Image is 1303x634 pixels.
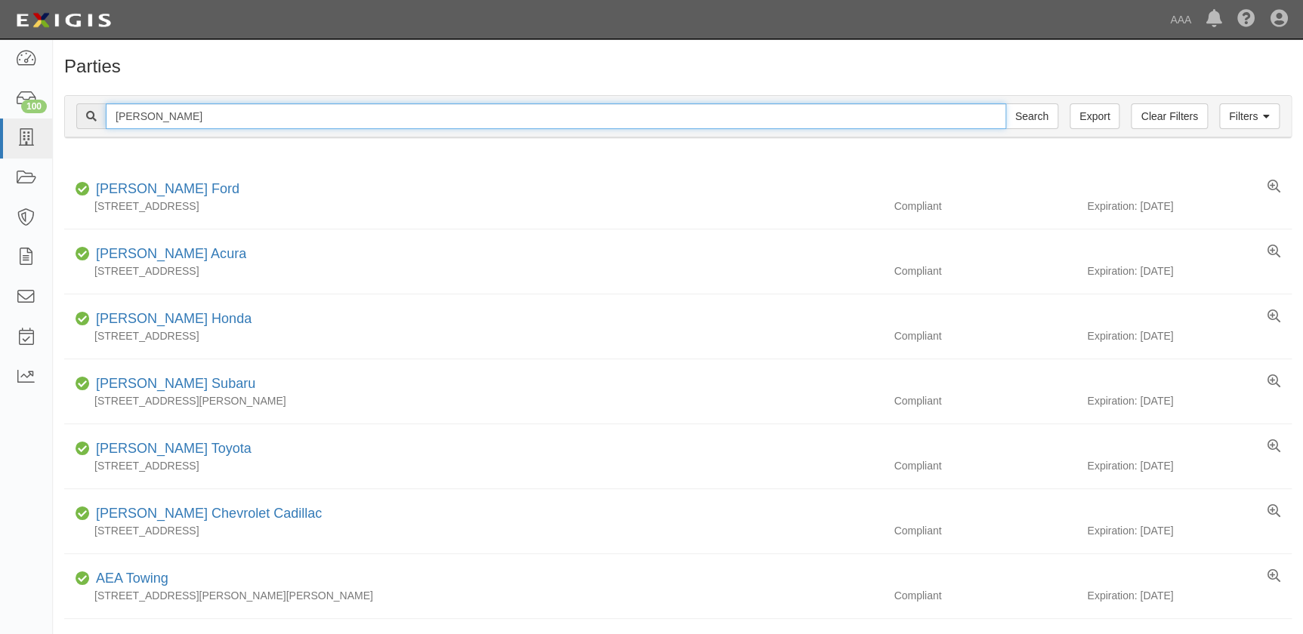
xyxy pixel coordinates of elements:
div: Baierl Chevrolet Cadillac [90,504,322,524]
a: [PERSON_NAME] Subaru [96,376,255,391]
div: Baierl Acura [90,245,246,264]
div: [STREET_ADDRESS] [64,328,882,343]
div: Baierl Honda [90,309,252,329]
a: View results summary [1267,374,1280,389]
div: 100 [21,100,47,113]
div: [STREET_ADDRESS] [64,263,882,279]
a: AAA [1163,5,1199,35]
div: Baierl Toyota [90,439,252,459]
a: View results summary [1267,180,1280,195]
div: Baierl Subaru [90,374,255,394]
div: Expiration: [DATE] [1087,393,1292,408]
a: Filters [1219,103,1280,129]
a: AEA Towing [96,571,168,586]
div: Compliant [882,393,1087,408]
a: View results summary [1267,245,1280,260]
div: Expiration: [DATE] [1087,199,1292,214]
i: Help Center - Complianz [1237,11,1255,29]
a: [PERSON_NAME] Chevrolet Cadillac [96,506,322,521]
i: Compliant [76,574,90,584]
i: Compliant [76,314,90,325]
img: logo-5460c22ac91f19d4615b14bd174203de0afe785f0fc80cf4dbbc73dc1793850b.png [11,7,116,34]
div: Compliant [882,523,1087,538]
a: Export [1070,103,1119,129]
a: Clear Filters [1131,103,1207,129]
a: View results summary [1267,569,1280,584]
i: Compliant [76,509,90,519]
div: [STREET_ADDRESS][PERSON_NAME][PERSON_NAME] [64,588,882,603]
input: Search [1005,103,1058,129]
div: [STREET_ADDRESS] [64,523,882,538]
a: View results summary [1267,504,1280,519]
i: Compliant [76,249,90,260]
a: [PERSON_NAME] Honda [96,311,252,326]
div: Expiration: [DATE] [1087,263,1292,279]
div: AEA Towing [90,569,168,589]
div: Compliant [882,328,1087,343]
h1: Parties [64,57,1292,76]
i: Compliant [76,184,90,195]
div: Baierl Ford [90,180,239,199]
i: Compliant [76,379,90,389]
a: [PERSON_NAME] Toyota [96,441,252,456]
div: Expiration: [DATE] [1087,328,1292,343]
div: Expiration: [DATE] [1087,458,1292,473]
div: [STREET_ADDRESS] [64,199,882,214]
div: Compliant [882,199,1087,214]
div: [STREET_ADDRESS][PERSON_NAME] [64,393,882,408]
a: [PERSON_NAME] Ford [96,181,239,196]
a: View results summary [1267,439,1280,454]
div: [STREET_ADDRESS] [64,458,882,473]
a: View results summary [1267,309,1280,325]
div: Compliant [882,588,1087,603]
input: Search [106,103,1006,129]
div: Compliant [882,458,1087,473]
div: Expiration: [DATE] [1087,588,1292,603]
div: Expiration: [DATE] [1087,523,1292,538]
div: Compliant [882,263,1087,279]
a: [PERSON_NAME] Acura [96,246,246,261]
i: Compliant [76,444,90,454]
